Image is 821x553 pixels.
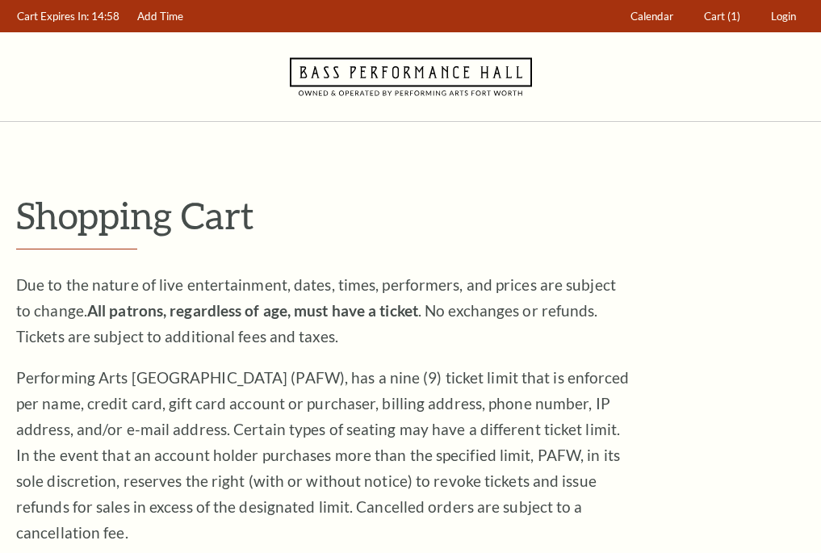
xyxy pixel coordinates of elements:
[727,10,740,23] span: (1)
[16,195,805,236] p: Shopping Cart
[87,301,418,320] strong: All patrons, regardless of age, must have a ticket
[630,10,673,23] span: Calendar
[697,1,748,32] a: Cart (1)
[771,10,796,23] span: Login
[764,1,804,32] a: Login
[17,10,89,23] span: Cart Expires In:
[91,10,119,23] span: 14:58
[16,365,630,546] p: Performing Arts [GEOGRAPHIC_DATA] (PAFW), has a nine (9) ticket limit that is enforced per name, ...
[16,275,616,346] span: Due to the nature of live entertainment, dates, times, performers, and prices are subject to chan...
[704,10,725,23] span: Cart
[623,1,681,32] a: Calendar
[130,1,191,32] a: Add Time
